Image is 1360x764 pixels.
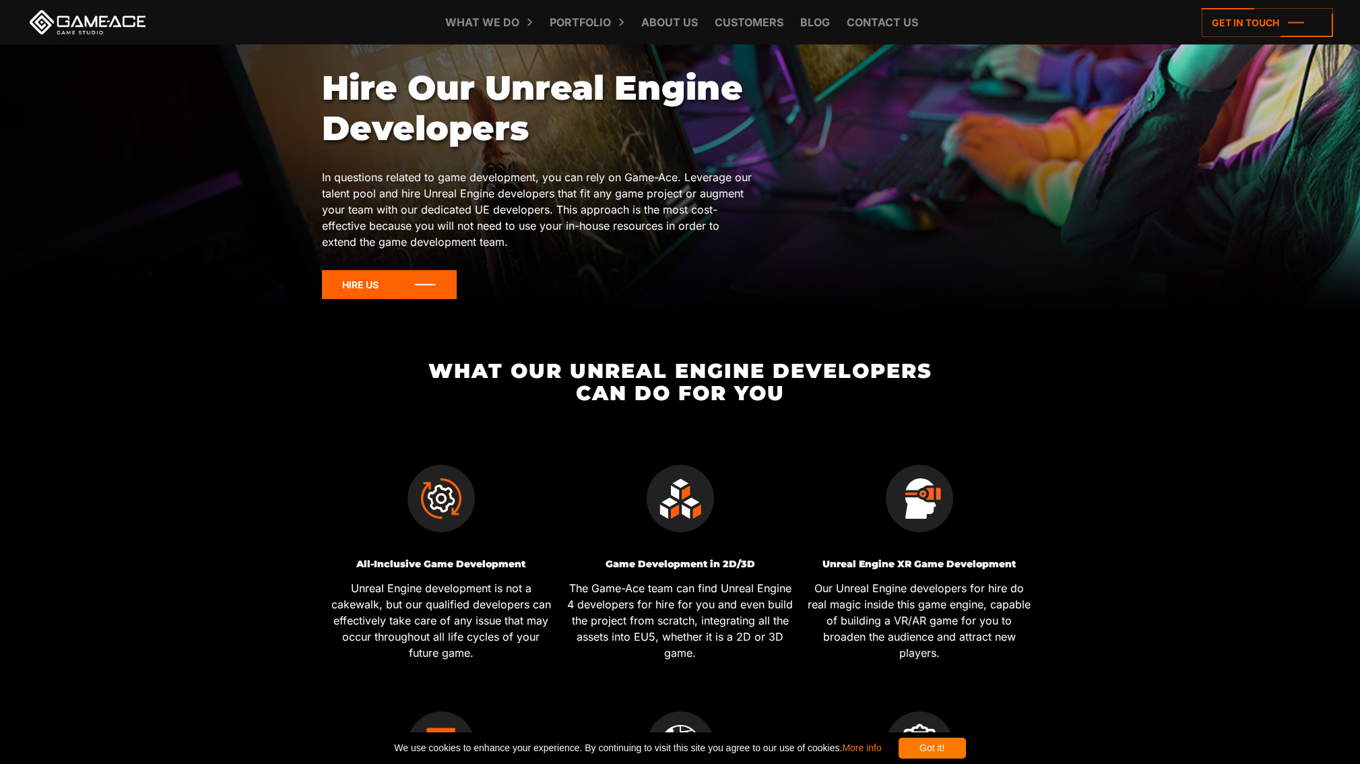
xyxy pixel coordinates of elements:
span: We use cookies to enhance your experience. By continuing to visit this site you agree to our use ... [394,738,881,759]
img: 2d 3d game development icon [647,465,714,532]
div: Got it! [899,738,966,759]
a: More info [842,742,881,753]
h1: Hire Our Unreal Engine Developers [322,68,752,149]
img: full cycle development icon [408,465,475,532]
img: Ar vr game development icon [886,465,953,532]
h2: What Our Unreal Engine Developers Can Do for You [321,360,1039,404]
p: Unreal Engine development is not a cakewalk, but our qualified developers can effectively take ca... [327,580,556,661]
p: Our Unreal Engine developers for hire do real magic inside this game engine, capable of building ... [805,580,1034,661]
h3: Unreal Engine XR Game Development [805,559,1034,569]
h3: All-Inclusive Game Development [327,559,556,569]
p: In questions related to game development, you can rely on Game-Ace. Leverage our talent pool and ... [322,169,752,250]
h3: Game Development in 2D/3D [566,559,795,569]
a: Hire Us [322,270,457,299]
a: Get in touch [1202,8,1333,37]
p: The Game-Ace team can find Unreal Engine 4 developers for hire for you and even build the project... [566,580,795,661]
